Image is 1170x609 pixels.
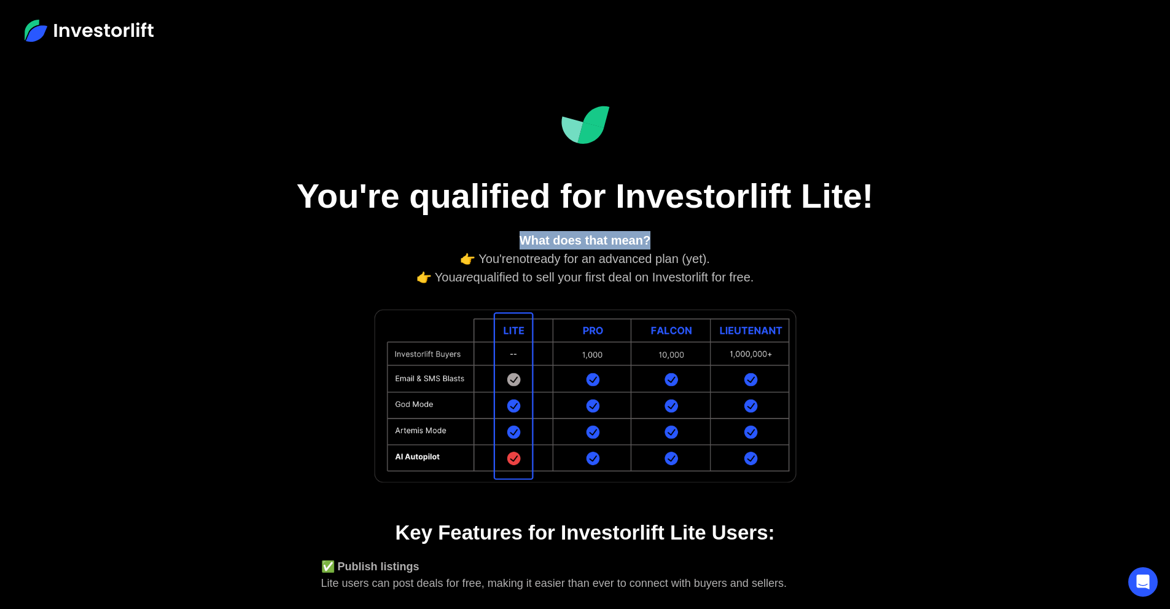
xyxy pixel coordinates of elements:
em: not [513,252,530,265]
div: 👉 You're ready for an advanced plan (yet). 👉 You qualified to sell your first deal on Investorlif... [321,231,849,286]
em: are [456,270,474,284]
strong: ✅ Publish listings [321,560,419,573]
div: Open Intercom Messenger [1128,567,1158,597]
img: Investorlift Dashboard [561,106,610,144]
h1: You're qualified for Investorlift Lite! [278,175,892,216]
strong: Key Features for Investorlift Lite Users: [395,521,774,544]
strong: What does that mean? [520,234,650,247]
